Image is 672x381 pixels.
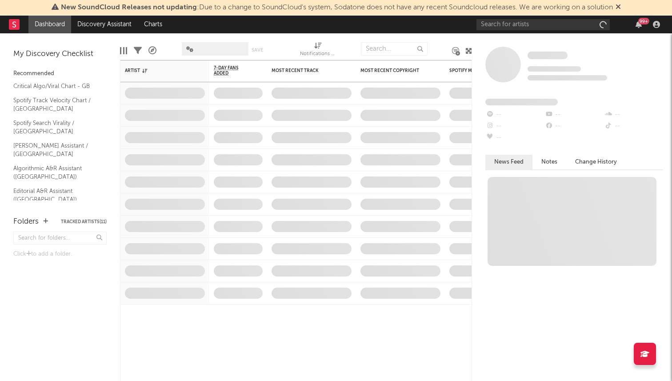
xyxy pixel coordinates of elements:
[636,21,642,28] button: 99+
[13,217,39,227] div: Folders
[13,164,98,182] a: Algorithmic A&R Assistant ([GEOGRAPHIC_DATA])
[61,220,107,224] button: Tracked Artists(11)
[485,120,544,132] div: --
[360,68,427,73] div: Most Recent Copyright
[120,38,127,64] div: Edit Columns
[544,109,604,120] div: --
[528,51,568,60] a: Some Artist
[300,38,336,64] div: Notifications (Artist)
[272,68,338,73] div: Most Recent Track
[361,42,428,56] input: Search...
[616,4,621,11] span: Dismiss
[300,49,336,60] div: Notifications (Artist)
[13,96,98,114] a: Spotify Track Velocity Chart / [GEOGRAPHIC_DATA]
[604,109,663,120] div: --
[13,81,98,91] a: Critical Algo/Viral Chart - GB
[13,141,98,159] a: [PERSON_NAME] Assistant / [GEOGRAPHIC_DATA]
[604,120,663,132] div: --
[485,132,544,144] div: --
[485,155,532,169] button: News Feed
[13,68,107,79] div: Recommended
[125,68,192,73] div: Artist
[134,38,142,64] div: Filters
[28,16,71,33] a: Dashboard
[13,232,107,245] input: Search for folders...
[148,38,156,64] div: A&R Pipeline
[544,120,604,132] div: --
[71,16,138,33] a: Discovery Assistant
[61,4,613,11] span: : Due to a change to SoundCloud's system, Sodatone does not have any recent Soundcloud releases. ...
[13,49,107,60] div: My Discovery Checklist
[532,155,566,169] button: Notes
[13,118,98,136] a: Spotify Search Virality / [GEOGRAPHIC_DATA]
[528,66,581,72] span: Tracking Since: [DATE]
[566,155,626,169] button: Change History
[449,68,516,73] div: Spotify Monthly Listeners
[13,249,107,260] div: Click to add a folder.
[528,75,607,80] span: 0 fans last week
[252,48,263,52] button: Save
[485,109,544,120] div: --
[138,16,168,33] a: Charts
[61,4,197,11] span: New SoundCloud Releases not updating
[528,52,568,59] span: Some Artist
[485,99,558,105] span: Fans Added by Platform
[13,186,98,205] a: Editorial A&R Assistant ([GEOGRAPHIC_DATA])
[476,19,610,30] input: Search for artists
[214,65,249,76] span: 7-Day Fans Added
[638,18,649,24] div: 99 +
